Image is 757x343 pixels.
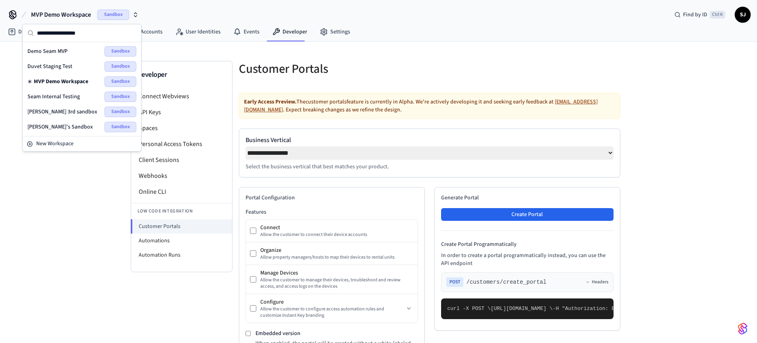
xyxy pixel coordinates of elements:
span: Sandbox [105,122,136,132]
span: [PERSON_NAME] 3rd sandbox [27,108,97,116]
h2: Generate Portal [441,194,614,202]
h3: Developer [137,69,226,80]
div: Suggestions [23,42,141,136]
div: Connect [260,224,414,232]
a: Developer [266,25,314,39]
li: Connect Webviews [131,88,232,104]
span: New Workspace [36,140,74,148]
div: Find by IDCtrl K [668,8,732,22]
li: Personal Access Tokens [131,136,232,152]
span: Sandbox [105,61,136,72]
h4: Create Portal Programmatically [441,240,614,248]
div: Allow the customer to manage their devices, troubleshoot and review access, and access logs on th... [260,277,414,290]
span: Ctrl K [710,11,725,19]
div: Configure [260,298,404,306]
a: Events [227,25,266,39]
div: Allow the customer to configure access automation rules and customize Instant Key branding [260,306,404,319]
span: Find by ID [683,11,707,19]
span: Sandbox [97,10,129,20]
a: User Identities [169,25,227,39]
button: Headers [585,279,608,285]
li: Low Code Integration [131,203,232,219]
li: Online CLI [131,184,232,200]
div: The customer portals feature is currently in Alpha. We're actively developing it and seeking earl... [239,93,620,119]
li: Automations [131,234,232,248]
span: Sandbox [105,107,136,117]
div: Allow the customer to connect their device accounts [260,232,414,238]
button: SJ [735,7,751,23]
span: Sandbox [105,92,136,102]
span: POST [446,277,463,287]
button: Create Portal [441,208,614,221]
div: Manage Devices [260,269,414,277]
span: MVP Demo Workspace [31,10,91,19]
li: Webhooks [131,168,232,184]
h3: Features [246,208,418,216]
span: [URL][DOMAIN_NAME] \ [491,306,553,312]
h2: Portal Configuration [246,194,418,202]
span: /customers/create_portal [467,278,547,286]
li: Automation Runs [131,248,232,262]
p: In order to create a portal programmatically instead, you can use the API endpoint [441,251,614,267]
span: [PERSON_NAME]'s Sandbox [27,123,93,131]
a: [EMAIL_ADDRESS][DOMAIN_NAME] [244,98,598,114]
strong: Early Access Preview. [244,98,296,106]
span: Sandbox [105,46,136,57]
li: Client Sessions [131,152,232,168]
span: Duvet Staging Test [27,62,72,70]
span: Sandbox [105,76,136,87]
li: Spaces [131,120,232,136]
span: Seam Internal Testing [27,93,80,101]
span: Demo Seam MVP [27,47,68,55]
span: -H "Authorization: Bearer seam_api_key_123456" \ [553,306,701,312]
p: Select the business vertical that best matches your product. [246,163,614,171]
span: SJ [736,8,750,22]
span: curl -X POST \ [447,306,491,312]
label: Business Vertical [246,135,614,145]
button: New Workspace [23,137,140,150]
a: Devices [2,25,43,39]
span: MVP Demo Workspace [34,78,88,86]
div: Allow property managers/hosts to map their devices to rental units [260,254,414,261]
label: Embedded version [256,329,300,337]
li: API Keys [131,104,232,120]
div: Organize [260,246,414,254]
a: Settings [314,25,356,39]
img: SeamLogoGradient.69752ec5.svg [738,322,747,335]
h5: Customer Portals [239,61,425,77]
li: Customer Portals [131,219,232,234]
